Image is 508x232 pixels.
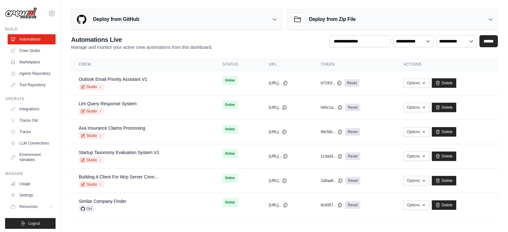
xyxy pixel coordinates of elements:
[223,198,237,207] span: Online
[8,46,56,56] a: Crew Studio
[403,151,429,161] button: Options
[79,174,158,179] a: Building A Client For Mcp Server Conn...
[223,76,237,85] span: Online
[79,157,104,163] a: Studio
[215,58,261,71] th: Status
[403,200,429,210] button: Options
[344,79,359,87] a: Reset
[432,103,456,112] a: Delete
[79,206,94,212] span: GH
[8,190,56,200] a: Settings
[28,221,40,226] span: Logout
[321,154,343,159] button: 1c3ad3...
[8,179,56,189] a: Usage
[8,202,56,212] button: Resources
[345,177,360,184] a: Reset
[5,96,56,101] div: Operate
[71,35,212,44] h2: Automations Live
[79,181,104,188] a: Studio
[345,128,360,136] a: Reset
[71,58,215,71] th: Crew
[261,58,313,71] th: URL
[432,200,456,210] a: Delete
[79,199,126,204] a: Similar Company Finder
[79,150,159,155] a: Startup Taxonomy Evaluation System V1
[345,104,360,111] a: Reset
[432,127,456,137] a: Delete
[71,44,212,50] p: Manage and monitor your active crew automations from this dashboard.
[8,57,56,67] a: Marketplace
[321,105,343,110] button: 0e5c1a...
[8,138,56,148] a: LLM Connections
[321,178,343,183] button: 2a5aa6...
[313,58,396,71] th: Token
[223,125,237,134] span: Online
[223,100,237,109] span: Online
[5,27,56,32] div: Build
[19,204,37,209] span: Resources
[321,129,343,134] button: 9bc58c...
[321,203,343,208] button: 8c9357...
[403,176,429,185] button: Options
[8,104,56,114] a: Integrations
[79,126,145,131] a: Axa Insurance Claims Processing
[432,176,456,185] a: Delete
[223,174,237,183] span: Online
[345,201,360,209] a: Reset
[79,77,147,82] a: Outlook Email Priority Assistant V1
[8,80,56,90] a: Tool Repository
[403,127,429,137] button: Options
[79,101,137,106] a: Llm Query Response System
[8,34,56,44] a: Automations
[5,7,37,19] img: Logo
[75,13,88,26] img: GitHub Logo
[403,78,429,88] button: Options
[432,78,456,88] a: Delete
[5,218,56,229] button: Logout
[8,115,56,126] a: Traces Old
[223,149,237,158] span: Online
[345,152,360,160] a: Reset
[93,16,139,23] h3: Deploy from GitHub
[309,16,356,23] h3: Deploy from Zip File
[321,81,342,86] button: b7191f...
[8,150,56,165] a: Environment Variables
[8,127,56,137] a: Traces
[403,103,429,112] button: Options
[79,84,104,90] a: Studio
[432,151,456,161] a: Delete
[5,171,56,176] div: Manage
[79,132,104,139] a: Studio
[79,108,104,114] a: Studio
[396,58,498,71] th: Actions
[8,68,56,79] a: Agents Repository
